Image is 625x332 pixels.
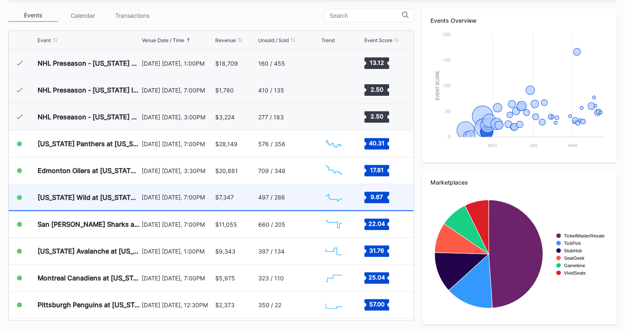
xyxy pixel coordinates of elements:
text: 13.12 [370,59,384,66]
div: 576 / 356 [258,140,285,147]
div: Transactions [107,9,157,22]
svg: Chart title [321,160,346,181]
text: 150 [443,57,450,62]
div: [DATE] [DATE], 7:00PM [142,194,213,201]
div: [DATE] [DATE], 3:30PM [142,167,213,174]
svg: Chart title [321,53,346,74]
svg: Chart title [321,133,346,154]
div: Montreal Canadiens at [US_STATE] Devils [38,274,140,282]
div: 160 / 455 [258,60,285,67]
div: [US_STATE] Avalanche at [US_STATE] Devils [38,247,140,255]
div: NHL Preseason - [US_STATE] Capitals at [US_STATE] Devils (Split Squad) [38,113,140,121]
div: NHL Preseason - [US_STATE] Rangers at [US_STATE] Devils [38,59,140,67]
text: TicketMasterResale [564,233,604,238]
div: [US_STATE] Panthers at [US_STATE] Devils [38,140,140,148]
text: Mar [568,143,577,148]
svg: Chart title [321,80,346,100]
text: 57.00 [369,301,385,308]
div: 350 / 22 [258,301,281,308]
svg: Chart title [430,192,608,316]
div: [DATE] [DATE], 7:00PM [142,87,213,94]
text: 50 [445,109,450,114]
div: 709 / 348 [258,167,285,174]
svg: Chart title [430,30,608,154]
div: [DATE] [DATE], 3:00PM [142,114,213,121]
text: StubHub [564,248,582,253]
div: Trend [321,37,335,43]
div: Unsold / Sold [258,37,289,43]
div: $2,373 [215,301,235,308]
div: $20,881 [215,167,238,174]
text: Jan [529,143,537,148]
div: NHL Preseason - [US_STATE] Islanders at [US_STATE] Devils [38,86,140,94]
text: 2.50 [371,86,383,93]
text: 22.04 [368,220,385,227]
div: Events [8,9,58,22]
text: 0 [448,134,450,139]
text: 2.50 [371,113,383,120]
div: Pittsburgh Penguins at [US_STATE] Devils [38,301,140,309]
text: Nov [488,143,497,148]
text: 100 [443,83,450,88]
div: Venue Date / Time [142,37,184,43]
div: Revenue [215,37,236,43]
text: 31.76 [369,247,384,254]
div: $5,975 [215,275,235,282]
div: [US_STATE] Wild at [US_STATE] Devils [38,193,140,202]
div: 410 / 135 [258,87,284,94]
div: Event [38,37,51,43]
div: [DATE] [DATE], 1:00PM [142,248,213,255]
text: 17.81 [370,166,384,173]
div: $11,055 [215,221,237,228]
text: 9.67 [371,193,383,200]
div: $7,347 [215,194,234,201]
div: [DATE] [DATE], 7:00PM [142,221,213,228]
div: 397 / 134 [258,248,285,255]
div: $9,343 [215,248,235,255]
div: Marketplaces [430,179,608,186]
div: Edmonton Oilers at [US_STATE] Devils [38,166,140,175]
div: 323 / 110 [258,275,284,282]
text: 25.04 [368,274,385,281]
div: [DATE] [DATE], 12:30PM [142,301,213,308]
div: [DATE] [DATE], 7:00PM [142,275,213,282]
text: 40.31 [369,140,385,147]
div: Events Overview [430,17,608,24]
svg: Chart title [321,187,346,208]
svg: Chart title [321,214,346,235]
div: [DATE] [DATE], 1:00PM [142,60,213,67]
div: Calendar [58,9,107,22]
text: 200 [443,32,450,37]
div: 497 / 286 [258,194,285,201]
div: Event Score [364,37,392,43]
svg: Chart title [321,294,346,315]
text: TickPick [564,241,581,246]
div: 277 / 183 [258,114,284,121]
div: 660 / 205 [258,221,285,228]
div: [DATE] [DATE], 7:00PM [142,140,213,147]
input: Search [330,12,402,19]
text: VividSeats [564,270,586,275]
text: Event Score [435,71,440,100]
text: Gametime [564,263,585,268]
svg: Chart title [321,241,346,261]
div: $28,149 [215,140,238,147]
div: $3,224 [215,114,235,121]
text: SeatGeek [564,256,585,261]
div: San [PERSON_NAME] Sharks at [US_STATE] Devils [38,220,140,228]
svg: Chart title [321,268,346,288]
div: $18,709 [215,60,238,67]
div: $1,780 [215,87,234,94]
svg: Chart title [321,107,346,127]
